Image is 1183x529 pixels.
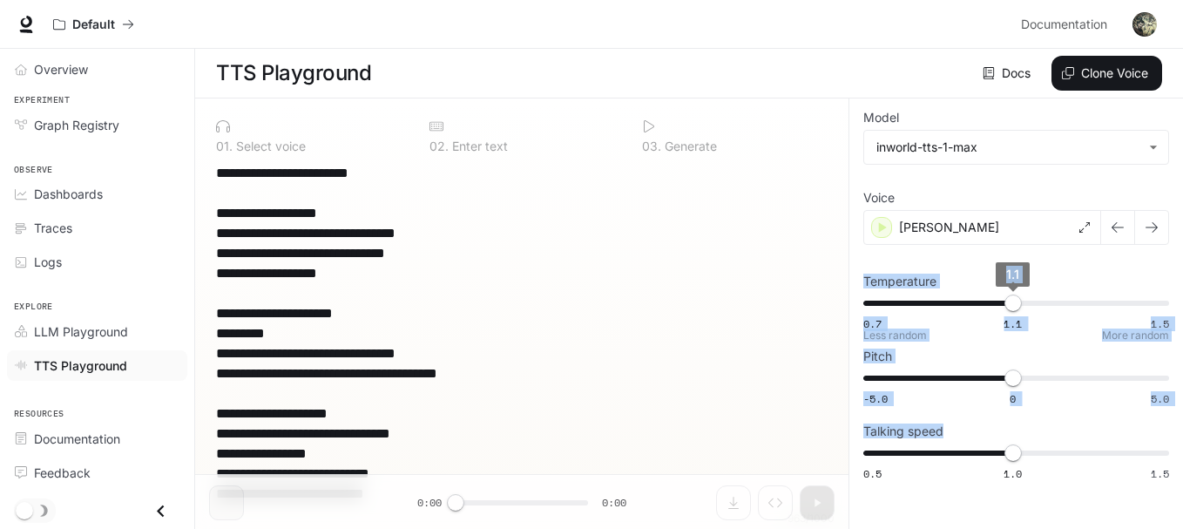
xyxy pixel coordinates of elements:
[34,356,127,375] span: TTS Playground
[7,213,187,243] a: Traces
[863,391,888,406] span: -5.0
[7,179,187,209] a: Dashboards
[979,56,1038,91] a: Docs
[34,253,62,271] span: Logs
[7,458,187,488] a: Feedback
[1151,391,1169,406] span: 5.0
[1021,14,1107,36] span: Documentation
[899,219,999,236] p: [PERSON_NAME]
[233,140,306,153] p: Select voice
[34,219,72,237] span: Traces
[863,275,936,288] p: Temperature
[1127,7,1162,42] button: User avatar
[34,60,88,78] span: Overview
[7,424,187,454] a: Documentation
[7,247,187,277] a: Logs
[1004,316,1022,331] span: 1.1
[34,464,91,482] span: Feedback
[1010,391,1016,406] span: 0
[1102,330,1169,341] p: More random
[863,192,895,204] p: Voice
[876,139,1140,156] div: inworld-tts-1-max
[34,430,120,448] span: Documentation
[1014,7,1120,42] a: Documentation
[34,185,103,203] span: Dashboards
[1151,466,1169,481] span: 1.5
[7,54,187,85] a: Overview
[1132,12,1157,37] img: User avatar
[863,112,899,124] p: Model
[642,140,661,153] p: 0 3 .
[7,350,187,381] a: TTS Playground
[661,140,717,153] p: Generate
[1004,466,1022,481] span: 1.0
[863,316,882,331] span: 0.7
[864,131,1168,164] div: inworld-tts-1-max
[863,330,927,341] p: Less random
[72,17,115,32] p: Default
[449,140,508,153] p: Enter text
[45,7,142,42] button: All workspaces
[7,316,187,347] a: LLM Playground
[863,350,892,363] p: Pitch
[141,493,180,529] button: Close drawer
[1006,267,1019,281] span: 1.1
[16,500,33,519] span: Dark mode toggle
[216,140,233,153] p: 0 1 .
[863,425,943,437] p: Talking speed
[34,116,119,134] span: Graph Registry
[1151,316,1169,331] span: 1.5
[34,322,128,341] span: LLM Playground
[863,466,882,481] span: 0.5
[429,140,449,153] p: 0 2 .
[7,110,187,140] a: Graph Registry
[1051,56,1162,91] button: Clone Voice
[216,56,371,91] h1: TTS Playground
